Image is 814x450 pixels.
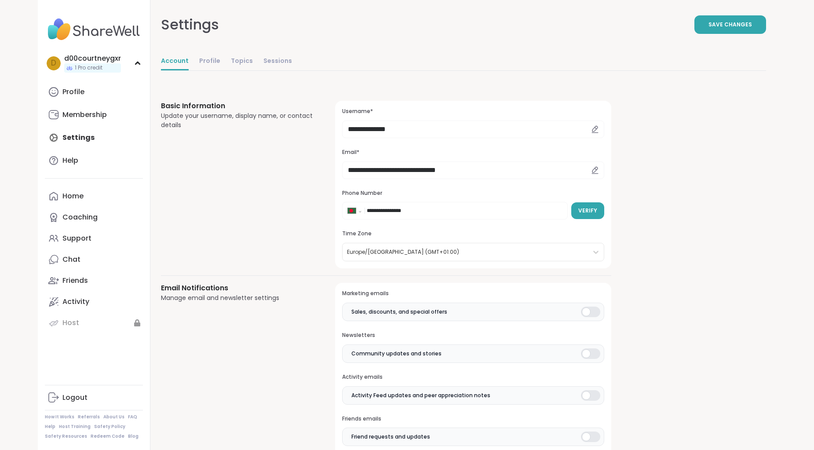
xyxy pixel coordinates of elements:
[45,14,143,45] img: ShareWell Nav Logo
[708,21,752,29] span: Save Changes
[45,291,143,312] a: Activity
[351,350,442,358] span: Community updates and stories
[342,230,604,238] h3: Time Zone
[342,190,604,197] h3: Phone Number
[45,387,143,408] a: Logout
[75,64,102,72] span: 1 Pro credit
[51,58,56,69] span: d
[62,87,84,97] div: Profile
[62,156,78,165] div: Help
[62,318,79,328] div: Host
[342,373,604,381] h3: Activity emails
[45,249,143,270] a: Chat
[263,53,292,70] a: Sessions
[62,393,88,402] div: Logout
[351,308,447,316] span: Sales, discounts, and special offers
[342,108,604,115] h3: Username*
[45,81,143,102] a: Profile
[45,270,143,291] a: Friends
[62,212,98,222] div: Coaching
[45,104,143,125] a: Membership
[45,414,74,420] a: How It Works
[45,312,143,333] a: Host
[45,228,143,249] a: Support
[161,53,189,70] a: Account
[45,433,87,439] a: Safety Resources
[62,110,107,120] div: Membership
[351,391,490,399] span: Activity Feed updates and peer appreciation notes
[231,53,253,70] a: Topics
[59,424,91,430] a: Host Training
[161,101,314,111] h3: Basic Information
[128,433,139,439] a: Blog
[64,54,121,63] div: d00courtneygxr
[62,255,80,264] div: Chat
[342,149,604,156] h3: Email*
[199,53,220,70] a: Profile
[342,332,604,339] h3: Newsletters
[62,276,88,285] div: Friends
[78,414,100,420] a: Referrals
[161,283,314,293] h3: Email Notifications
[62,234,91,243] div: Support
[161,111,314,130] div: Update your username, display name, or contact details
[342,290,604,297] h3: Marketing emails
[45,207,143,228] a: Coaching
[45,150,143,171] a: Help
[62,297,89,307] div: Activity
[571,202,604,219] button: Verify
[62,191,84,201] div: Home
[161,293,314,303] div: Manage email and newsletter settings
[161,14,219,35] div: Settings
[128,414,137,420] a: FAQ
[45,424,55,430] a: Help
[694,15,766,34] button: Save Changes
[578,207,597,215] span: Verify
[94,424,125,430] a: Safety Policy
[351,433,430,441] span: Friend requests and updates
[45,186,143,207] a: Home
[103,414,124,420] a: About Us
[342,415,604,423] h3: Friends emails
[91,433,124,439] a: Redeem Code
